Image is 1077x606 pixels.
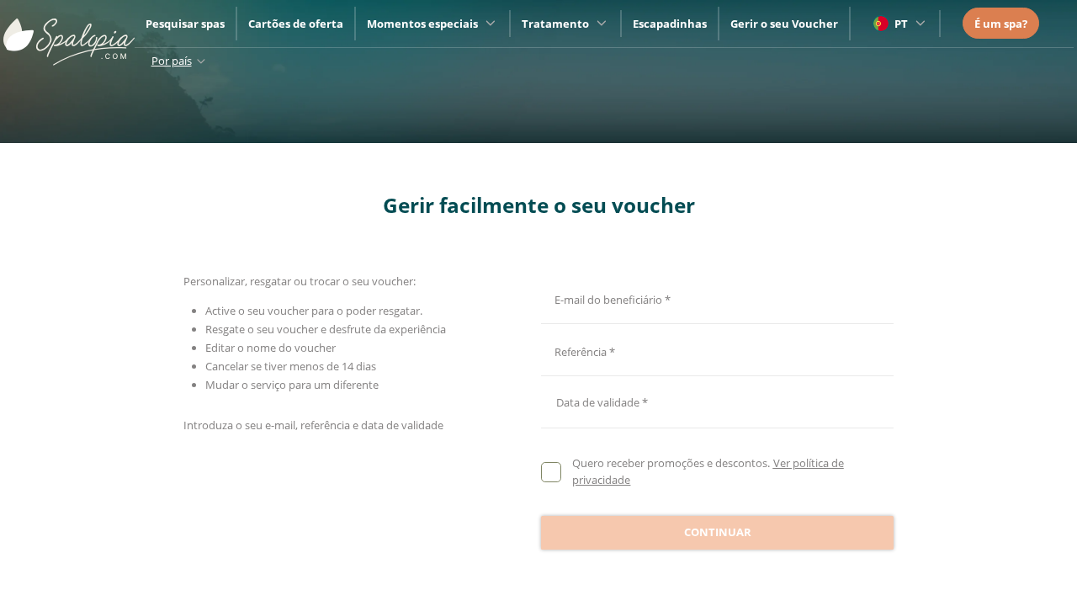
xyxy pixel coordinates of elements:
[151,53,192,68] span: Por país
[205,359,376,374] span: Cancelar se tiver menos de 14 dias
[205,377,379,392] span: Mudar o serviço para um diferente
[383,191,695,219] span: Gerir facilmente o seu voucher
[541,516,894,550] button: Continuar
[730,16,838,31] a: Gerir o seu Voucher
[205,340,336,355] span: Editar o nome do voucher
[974,14,1027,33] a: É um spa?
[183,274,416,289] span: Personalizar, resgatar ou trocar o seu voucher:
[572,455,843,487] a: Ver política de privacidade
[684,524,751,541] span: Continuar
[974,16,1027,31] span: É um spa?
[633,16,707,31] a: Escapadinhas
[205,322,446,337] span: Resgate o seu voucher e desfrute da experiência
[572,455,770,470] span: Quero receber promoções e descontos.
[205,303,422,318] span: Active o seu voucher para o poder resgatar.
[183,417,443,433] span: Introduza o seu e-mail, referência e data de validade
[3,2,135,66] img: ImgLogoSpalopia.BvClDcEz.svg
[146,16,225,31] a: Pesquisar spas
[248,16,343,31] a: Cartões de oferta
